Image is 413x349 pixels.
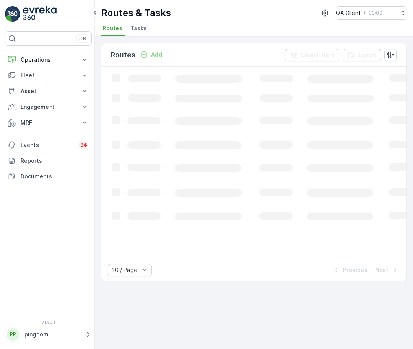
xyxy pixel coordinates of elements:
p: pingdom [24,331,81,338]
p: ⌘B [78,35,86,42]
button: QA Client(+03:00) [336,6,407,20]
button: Next [374,265,400,275]
p: Engagement [20,103,76,111]
p: Fleet [20,72,76,79]
button: Fleet [5,68,92,83]
a: Documents [5,169,92,184]
p: Previous [343,266,367,274]
p: Operations [20,56,76,64]
span: v 1.50.1 [5,320,92,325]
p: Routes [111,50,135,61]
span: Tasks [130,24,147,32]
p: ( +03:00 ) [364,10,384,16]
button: Engagement [5,99,92,115]
p: QA Client [336,9,361,17]
img: logo [5,6,20,22]
a: Reports [5,153,92,169]
button: Export [343,49,381,61]
button: Clear Filters [285,49,339,61]
p: Next [375,266,388,274]
button: PPpingdom [5,326,92,343]
button: Asset [5,83,92,99]
p: MRF [20,119,76,127]
button: Operations [5,52,92,68]
p: Events [20,141,74,149]
img: logo_light-DOdMpM7g.png [23,6,57,22]
span: Routes [103,24,122,32]
p: Clear Filters [301,51,335,59]
p: Export [358,51,376,59]
div: PP [7,328,19,341]
p: Documents [20,173,88,180]
p: Asset [20,87,76,95]
button: Add [137,50,165,59]
p: Routes & Tasks [101,7,171,19]
button: MRF [5,115,92,130]
p: Add [151,51,162,59]
a: Events34 [5,137,92,153]
p: Reports [20,157,88,165]
button: Previous [331,265,368,275]
p: 34 [80,142,87,148]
